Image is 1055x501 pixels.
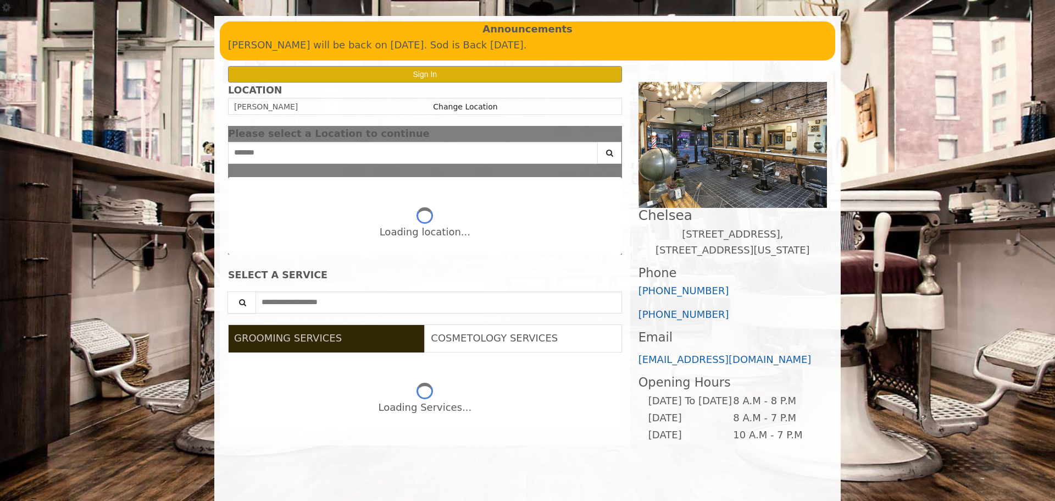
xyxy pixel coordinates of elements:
td: [DATE] [648,410,732,427]
i: Search button [603,149,616,157]
a: Change Location [433,102,497,111]
input: Search Center [228,142,598,164]
div: SELECT A SERVICE [228,270,622,280]
h3: Phone [638,266,827,280]
td: [DATE] [648,427,732,444]
span: Please select a Location to continue [228,128,430,139]
div: Grooming services [228,353,622,430]
span: [PERSON_NAME] [234,102,298,111]
a: [PHONE_NUMBER] [638,309,729,320]
td: 8 A.M - 8 P.M [732,393,818,410]
span: GROOMING SERVICES [234,332,342,344]
button: close dialog [606,130,622,137]
div: Loading location... [380,224,470,240]
td: 10 A.M - 7 P.M [732,427,818,444]
td: 8 A.M - 7 P.M [732,410,818,427]
h3: Email [638,331,827,344]
p: [PERSON_NAME] will be back on [DATE]. Sod is Back [DATE]. [228,37,827,53]
h3: Opening Hours [638,376,827,389]
span: COSMETOLOGY SERVICES [431,332,558,344]
button: Sign In [228,66,622,82]
div: Center Select [228,142,622,169]
b: Announcements [482,21,573,37]
td: [DATE] To [DATE] [648,393,732,410]
a: [EMAIL_ADDRESS][DOMAIN_NAME] [638,354,812,365]
b: LOCATION [228,85,282,96]
a: [PHONE_NUMBER] [638,285,729,296]
div: Loading Services... [378,400,471,416]
h2: Chelsea [638,208,827,223]
p: [STREET_ADDRESS],[STREET_ADDRESS][US_STATE] [638,227,827,258]
button: Service Search [227,291,256,313]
